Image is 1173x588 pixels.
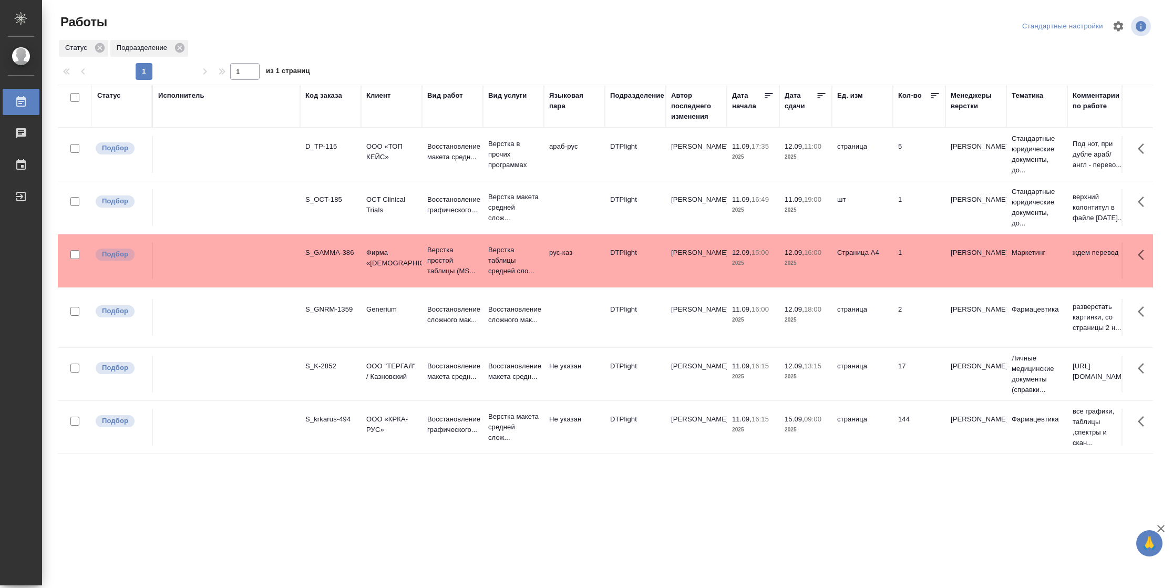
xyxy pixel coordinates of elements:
[732,315,774,325] p: 2025
[427,304,478,325] p: Восстановление сложного мак...
[951,304,1001,315] p: [PERSON_NAME]
[605,356,666,393] td: DTPlight
[488,361,539,382] p: Восстановление макета средн...
[832,136,893,173] td: страница
[732,249,752,256] p: 12.09,
[95,141,147,156] div: Можно подбирать исполнителей
[1140,532,1158,554] span: 🙏
[605,242,666,279] td: DTPlight
[752,249,769,256] p: 15:00
[837,90,863,101] div: Ед. изм
[102,306,128,316] p: Подбор
[366,304,417,315] p: Generium
[785,425,827,435] p: 2025
[785,152,827,162] p: 2025
[488,411,539,443] p: Верстка макета средней слож...
[804,362,821,370] p: 13:15
[804,142,821,150] p: 11:00
[732,152,774,162] p: 2025
[305,90,342,101] div: Код заказа
[832,409,893,446] td: страница
[951,90,1001,111] div: Менеджеры верстки
[605,189,666,226] td: DTPlight
[732,258,774,269] p: 2025
[102,416,128,426] p: Подбор
[893,409,945,446] td: 144
[544,356,605,393] td: Не указан
[732,205,774,215] p: 2025
[488,304,539,325] p: Восстановление сложного мак...
[1073,90,1123,111] div: Комментарии по работе
[893,356,945,393] td: 17
[95,304,147,318] div: Можно подбирать исполнителей
[1073,192,1123,223] p: верхний колонтитул в файле [DATE]..
[427,141,478,162] p: Восстановление макета средн...
[1131,356,1157,381] button: Здесь прячутся важные кнопки
[366,90,390,101] div: Клиент
[1073,302,1123,333] p: разверстать картинки, со страницы 2 н...
[366,194,417,215] p: OCT Clinical Trials
[832,242,893,279] td: Страница А4
[893,299,945,336] td: 2
[102,363,128,373] p: Подбор
[804,249,821,256] p: 16:00
[732,195,752,203] p: 11.09,
[732,90,764,111] div: Дата начала
[610,90,664,101] div: Подразделение
[732,142,752,150] p: 11.09,
[95,414,147,428] div: Можно подбирать исполнителей
[666,242,727,279] td: [PERSON_NAME]
[605,299,666,336] td: DTPlight
[785,205,827,215] p: 2025
[305,247,356,258] div: S_GAMMA-386
[785,249,804,256] p: 12.09,
[58,14,107,30] span: Работы
[488,90,527,101] div: Вид услуги
[110,40,188,57] div: Подразделение
[427,90,463,101] div: Вид работ
[1106,14,1131,39] span: Настроить таблицу
[95,194,147,209] div: Можно подбирать исполнителей
[893,189,945,226] td: 1
[951,414,1001,425] p: [PERSON_NAME]
[1012,90,1043,101] div: Тематика
[1131,299,1157,324] button: Здесь прячутся важные кнопки
[305,361,356,372] div: S_K-2852
[898,90,922,101] div: Кол-во
[785,305,804,313] p: 12.09,
[305,304,356,315] div: S_GNRM-1359
[1012,414,1062,425] p: Фармацевтика
[732,372,774,382] p: 2025
[266,65,310,80] span: из 1 страниц
[1012,133,1062,176] p: Стандартные юридические документы, до...
[752,195,769,203] p: 16:49
[102,196,128,207] p: Подбор
[305,194,356,205] div: S_OCT-185
[752,362,769,370] p: 16:15
[732,305,752,313] p: 11.09,
[1073,247,1123,258] p: ждем перевод
[427,245,478,276] p: Верстка простой таблицы (MS...
[666,136,727,173] td: [PERSON_NAME]
[951,361,1001,372] p: [PERSON_NAME]
[804,195,821,203] p: 19:00
[59,40,108,57] div: Статус
[785,315,827,325] p: 2025
[488,139,539,170] p: Верстка в прочих программах
[65,43,91,53] p: Статус
[1131,136,1157,161] button: Здесь прячутся важные кнопки
[785,142,804,150] p: 12.09,
[544,242,605,279] td: рус-каз
[785,415,804,423] p: 15.09,
[666,356,727,393] td: [PERSON_NAME]
[951,194,1001,205] p: [PERSON_NAME]
[95,361,147,375] div: Можно подбирать исполнителей
[549,90,600,111] div: Языковая пара
[893,242,945,279] td: 1
[804,305,821,313] p: 18:00
[732,415,752,423] p: 11.09,
[544,409,605,446] td: Не указан
[366,247,417,269] p: Фирма «[DEMOGRAPHIC_DATA]»
[488,192,539,223] p: Верстка макета средней слож...
[427,414,478,435] p: Восстановление графического...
